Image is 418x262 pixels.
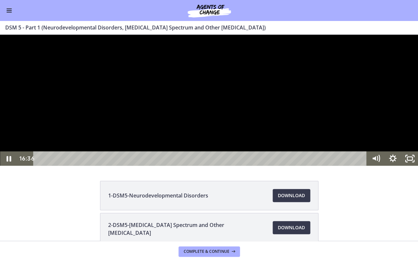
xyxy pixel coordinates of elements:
h3: DSM 5 - Part 1 (Neurodevelopmental Disorders, [MEDICAL_DATA] Spectrum and Other [MEDICAL_DATA]) [5,24,405,31]
div: Playbar [40,117,363,131]
span: 1-DSM5-Neurodevelopmental Disorders [108,192,208,199]
span: Download [278,192,305,199]
button: Mute [367,117,384,131]
span: Complete & continue [184,249,229,254]
a: Download [273,189,310,202]
a: Download [273,221,310,234]
span: Download [278,224,305,232]
button: Complete & continue [178,246,240,257]
span: 2-DSM5-[MEDICAL_DATA] Spectrum and Other [MEDICAL_DATA] [108,221,265,237]
button: Enable menu [5,7,13,14]
button: Show settings menu [384,117,401,131]
img: Agents of Change [170,3,248,18]
button: Unfullscreen [401,117,418,131]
